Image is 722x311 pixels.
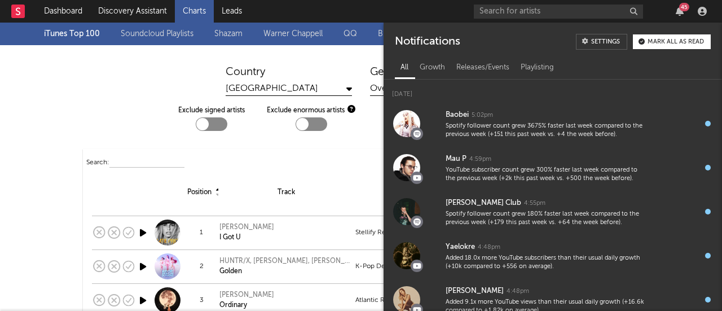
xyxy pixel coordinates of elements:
span: Search: [86,159,109,166]
div: 4:48pm [478,243,500,252]
a: Settings [576,34,627,50]
div: 3 [186,294,217,307]
div: [PERSON_NAME] [219,290,274,300]
div: Genre [370,65,496,79]
input: Search for artists [474,5,643,19]
div: Stellify Records [355,226,466,239]
label: Exclude signed artists [178,104,245,117]
div: Growth [414,58,451,77]
a: HUNTR/X, [PERSON_NAME], [PERSON_NAME], REI AMI & KPop Demon Hunters CastGolden [219,256,353,277]
a: Mau P4:59pmYouTube subscriber count grew 300% faster last week compared to the previous week (+2k... [384,146,722,190]
a: Soundcloud Playlists [121,27,193,41]
div: [PERSON_NAME] [446,284,504,298]
div: Country [226,65,352,79]
a: [PERSON_NAME]Ordinary [219,290,274,310]
div: YouTube subscriber count grew 300% faster last week compared to the previous week (+2k this past ... [446,166,644,183]
div: 45 [679,3,689,11]
a: Yaelokre4:48pmAdded 18.0x more YouTube subscribers than their usual daily growth (+10k compared t... [384,234,722,278]
div: I Got U [219,233,274,243]
a: [PERSON_NAME]I Got U [219,222,274,243]
div: Playlisting [515,58,560,77]
div: [DATE] [384,80,722,102]
div: HUNTR/X, [PERSON_NAME], [PERSON_NAME], REI AMI & KPop Demon Hunters Cast [219,256,353,266]
div: Exclude enormous artists [267,104,355,117]
div: Label [357,186,464,199]
div: Spotify follower count grew 180% faster last week compared to the previous week (+179 this past w... [446,210,644,227]
a: [PERSON_NAME] Club4:55pmSpotify follower count grew 180% faster last week compared to the previou... [384,190,722,234]
div: 5:02pm [472,111,493,120]
div: Ordinary [219,300,274,310]
div: 1 [186,226,217,239]
div: Releases/Events [451,58,515,77]
div: Overall [370,82,496,96]
button: Exclude enormous artists [347,105,355,113]
div: Yaelokre [446,240,475,254]
div: 2 [186,260,217,273]
div: [GEOGRAPHIC_DATA] [226,82,352,96]
div: K-Pop Demon Hunters [355,260,466,273]
div: Baobei [446,108,469,122]
div: 4:48pm [507,287,529,296]
div: Mau P [446,152,466,166]
div: 4:55pm [524,199,545,208]
div: 4:59pm [469,155,491,164]
div: Atlantic Records [355,294,466,307]
div: Added 18.0x more YouTube subscribers than their usual daily growth (+10k compared to +556 on aver... [446,254,644,271]
div: Mark all as read [648,39,704,45]
button: 45 [676,7,684,16]
div: Track [221,186,351,199]
div: Settings [591,39,620,45]
button: Mark all as read [633,34,711,49]
a: Warner Chappell [263,27,323,41]
div: Golden [219,266,353,277]
div: Position [187,186,215,199]
div: [PERSON_NAME] [219,222,274,233]
div: Spotify follower count grew 3675% faster last week compared to the previous week (+151 this past ... [446,122,644,139]
div: All [395,58,414,77]
a: Shazam [214,27,243,41]
a: Baobei5:02pmSpotify follower count grew 3675% faster last week compared to the previous week (+15... [384,102,722,146]
a: BMAT [378,27,399,41]
div: Notifications [395,34,460,50]
div: [PERSON_NAME] Club [446,196,521,210]
a: QQ [344,27,357,41]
